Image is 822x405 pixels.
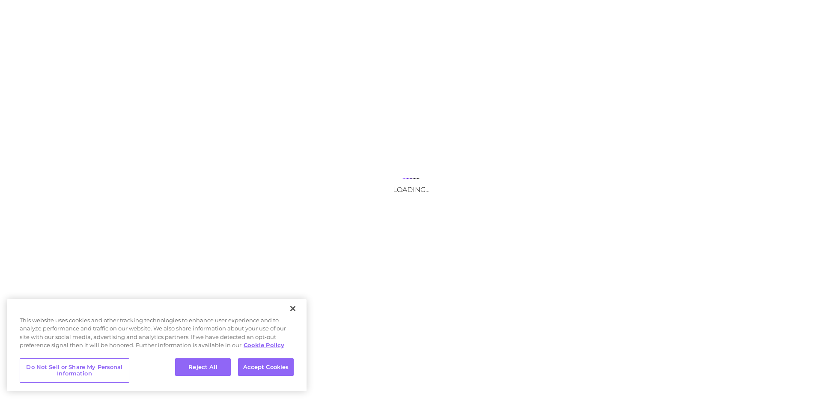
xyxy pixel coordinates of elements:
[7,299,307,391] div: Privacy
[7,299,307,391] div: Cookie banner
[244,342,284,348] a: More information about your privacy, opens in a new tab
[238,358,294,376] button: Accept Cookies
[175,358,231,376] button: Reject All
[20,358,129,383] button: Do Not Sell or Share My Personal Information
[7,316,307,354] div: This website uses cookies and other tracking technologies to enhance user experience and to analy...
[283,299,302,318] button: Close
[325,186,497,194] h3: Loading...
